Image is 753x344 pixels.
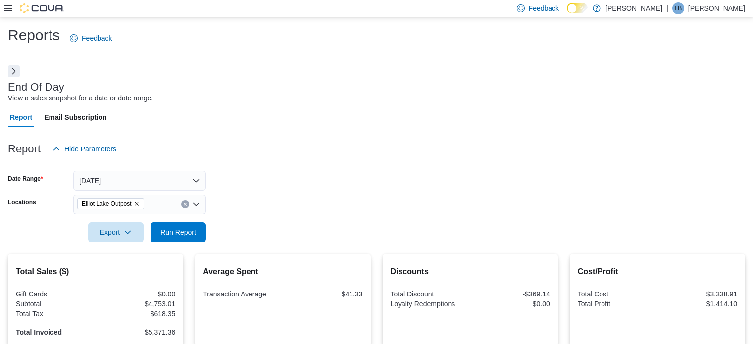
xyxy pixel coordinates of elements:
[203,290,281,298] div: Transaction Average
[391,266,550,278] h2: Discounts
[578,266,737,278] h2: Cost/Profit
[578,300,655,308] div: Total Profit
[472,300,550,308] div: $0.00
[98,328,175,336] div: $5,371.36
[8,143,41,155] h3: Report
[605,2,662,14] p: [PERSON_NAME]
[134,201,140,207] button: Remove Elliot Lake Outpost from selection in this group
[16,310,94,318] div: Total Tax
[10,107,32,127] span: Report
[8,65,20,77] button: Next
[44,107,107,127] span: Email Subscription
[391,300,468,308] div: Loyalty Redemptions
[64,144,116,154] span: Hide Parameters
[8,198,36,206] label: Locations
[8,175,43,183] label: Date Range
[88,222,144,242] button: Export
[73,171,206,191] button: [DATE]
[77,198,144,209] span: Elliot Lake Outpost
[285,290,362,298] div: $41.33
[8,93,153,103] div: View a sales snapshot for a date or date range.
[16,300,94,308] div: Subtotal
[160,227,196,237] span: Run Report
[98,310,175,318] div: $618.35
[94,222,138,242] span: Export
[98,290,175,298] div: $0.00
[192,200,200,208] button: Open list of options
[203,266,362,278] h2: Average Spent
[98,300,175,308] div: $4,753.01
[8,81,64,93] h3: End Of Day
[578,290,655,298] div: Total Cost
[529,3,559,13] span: Feedback
[16,290,94,298] div: Gift Cards
[659,300,737,308] div: $1,414.10
[66,28,116,48] a: Feedback
[49,139,120,159] button: Hide Parameters
[472,290,550,298] div: -$369.14
[675,2,682,14] span: LB
[16,266,175,278] h2: Total Sales ($)
[391,290,468,298] div: Total Discount
[181,200,189,208] button: Clear input
[151,222,206,242] button: Run Report
[20,3,64,13] img: Cova
[82,33,112,43] span: Feedback
[8,25,60,45] h1: Reports
[659,290,737,298] div: $3,338.91
[666,2,668,14] p: |
[567,3,588,13] input: Dark Mode
[82,199,132,209] span: Elliot Lake Outpost
[16,328,62,336] strong: Total Invoiced
[688,2,745,14] p: [PERSON_NAME]
[672,2,684,14] div: Laura Burns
